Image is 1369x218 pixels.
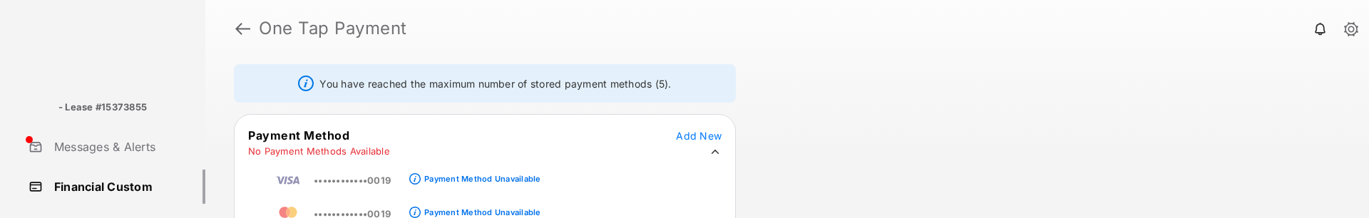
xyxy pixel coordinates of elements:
[676,130,722,142] span: Add New
[234,64,736,103] div: You have reached the maximum number of stored payment methods (5).
[314,175,391,186] span: ••••••••••••0019
[23,170,205,204] a: Financial Custom
[58,100,147,115] p: - Lease #15373855
[259,20,407,37] strong: One Tap Payment
[23,130,205,164] a: Messages & Alerts
[424,207,540,217] div: Payment Method Unavailable
[421,162,540,187] a: Payment Method Unavailable
[247,145,391,157] td: No Payment Methods Available
[676,128,722,142] button: Add New
[248,128,349,142] span: Payment Method
[424,174,540,184] div: Payment Method Unavailable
